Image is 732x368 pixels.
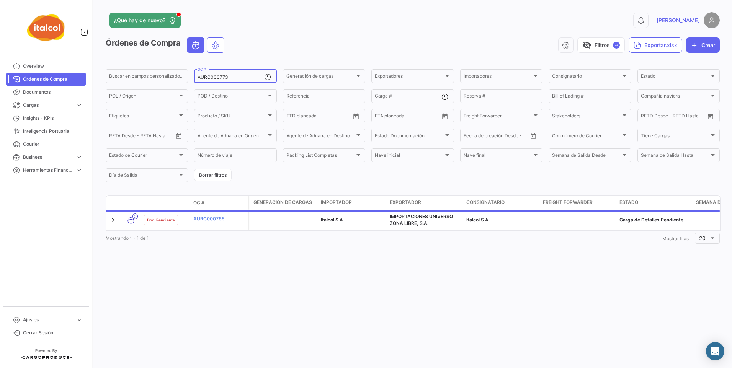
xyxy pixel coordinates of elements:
datatable-header-cell: Freight Forwarder [540,196,616,210]
span: expand_more [76,167,83,174]
datatable-header-cell: Exportador [387,196,463,210]
span: IMPORTACIONES UNIVERSO ZONA LIBRE, S.A. [390,213,453,226]
span: ¿Qué hay de nuevo? [114,16,165,24]
span: Tiene Cargas [641,134,709,139]
span: Agente de Aduana en Origen [198,134,266,139]
a: Insights - KPIs [6,112,86,125]
button: Open calendar [705,111,716,122]
datatable-header-cell: Consignatario [463,196,540,210]
input: Hasta [660,114,691,120]
button: Exportar.xlsx [629,37,682,53]
input: Hasta [128,134,159,139]
span: Semana de Salida Hasta [641,154,709,159]
span: Importador [321,199,352,206]
span: Freight Forwarder [543,199,593,206]
span: Etiquetas [109,114,178,120]
input: Desde [375,114,389,120]
span: Exportadores [375,75,443,80]
span: Estado de Courier [109,154,178,159]
input: Desde [109,134,123,139]
button: Open calendar [350,111,362,122]
button: Borrar filtros [194,169,232,181]
span: Cerrar Sesión [23,329,83,336]
span: Courier [23,141,83,148]
span: Insights - KPIs [23,115,83,122]
button: Open calendar [173,130,185,142]
span: expand_more [76,102,83,109]
input: Desde [641,114,655,120]
span: Producto / SKU [198,114,266,120]
button: visibility_offFiltros✓ [577,37,625,53]
span: OC # [193,199,204,206]
span: expand_more [76,316,83,323]
span: Estado [641,75,709,80]
span: Nave final [464,154,532,159]
span: Nave inicial [375,154,443,159]
a: Expand/Collapse Row [109,216,117,224]
button: Ocean [187,38,204,52]
span: Semana de Salida Desde [552,154,621,159]
datatable-header-cell: Estado Doc. [141,200,190,206]
span: Business [23,154,73,161]
span: Consignatario [552,75,621,80]
a: Inteligencia Portuaria [6,125,86,138]
span: Con número de Courier [552,134,621,139]
span: POD / Destino [198,94,266,100]
div: Carga de Detalles Pendiente [619,217,690,223]
span: expand_more [76,154,83,161]
input: Desde [286,114,300,120]
span: Generación de cargas [286,75,355,80]
span: Agente de Aduana en Destino [286,134,355,139]
span: Mostrando 1 - 1 de 1 [106,235,149,241]
datatable-header-cell: Importador [318,196,387,210]
span: Inteligencia Portuaria [23,128,83,135]
button: Crear [686,37,720,53]
input: Hasta [483,134,513,139]
span: Estado Documentación [375,134,443,139]
span: 20 [699,235,706,241]
img: placeholder-user.png [704,12,720,28]
span: ✓ [613,42,620,49]
span: POL / Origen [109,94,178,100]
span: 0 [132,213,138,219]
datatable-header-cell: Estado [616,196,693,210]
span: Estado [619,199,638,206]
button: Open calendar [528,130,539,142]
button: Air [207,38,224,52]
datatable-header-cell: Generación de cargas [249,196,318,210]
span: Día de Salida [109,174,178,179]
div: Abrir Intercom Messenger [706,342,724,360]
a: Documentos [6,86,86,99]
span: Importadores [464,75,532,80]
span: Packing List Completas [286,154,355,159]
a: Courier [6,138,86,151]
span: visibility_off [582,41,591,50]
img: italcol-logo.png [27,9,65,47]
button: ¿Qué hay de nuevo? [109,13,181,28]
span: Documentos [23,89,83,96]
a: AURC000765 [193,215,245,222]
span: Doc. Pendiente [147,217,175,223]
span: Consignatario [466,199,505,206]
a: Overview [6,60,86,73]
span: Herramientas Financieras [23,167,73,174]
span: Exportador [390,199,421,206]
input: Hasta [394,114,425,120]
span: Ajustes [23,316,73,323]
span: Italcol S.A [466,217,489,223]
span: Órdenes de Compra [23,76,83,83]
datatable-header-cell: Modo de Transporte [121,200,141,206]
span: Cargas [23,102,73,109]
button: Open calendar [439,111,451,122]
span: Compañía naviera [641,94,709,100]
span: Generación de cargas [253,199,312,206]
span: Freight Forwarder [464,114,532,120]
datatable-header-cell: OC # [190,196,248,209]
span: Overview [23,63,83,70]
span: Mostrar filas [662,236,689,241]
span: Stakeholders [552,114,621,120]
span: Italcol S.A [321,217,343,223]
input: Desde [464,134,477,139]
span: [PERSON_NAME] [657,16,700,24]
h3: Órdenes de Compra [106,37,227,53]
